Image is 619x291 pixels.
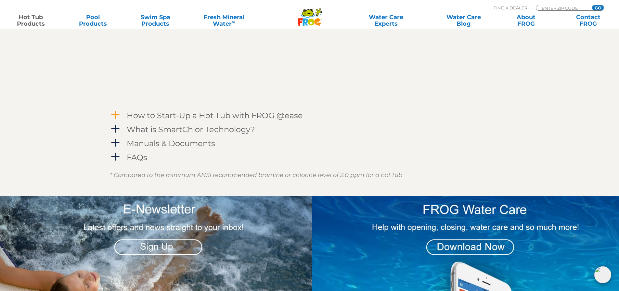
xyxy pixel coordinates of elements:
[110,110,120,120] span: a
[110,171,402,179] em: * Compared to the minimum ANSI recommended bromine or chlorine level of 2.0 ppm for a hot tub
[110,151,509,163] a: a FAQs
[193,14,254,27] a: Fresh MineralWater∞
[110,138,120,148] span: a
[232,19,235,24] sup: ∞
[131,14,180,27] a: Swim SpaProducts
[69,14,117,27] a: PoolProducts
[494,5,527,11] p: Find A Dealer
[502,14,550,27] a: AboutFROG
[110,124,120,134] span: a
[347,14,425,27] a: Water CareExperts
[439,14,488,27] a: Water CareBlog
[594,266,611,283] img: openIcon
[127,125,255,134] h4: What is SmartChlor Technology?
[6,14,55,27] a: Hot TubProducts
[127,153,147,162] h4: FAQs
[564,14,613,27] a: ContactFROG
[127,139,215,148] h4: Manuals & Documents
[110,123,509,135] a: a What is SmartChlor Technology?
[110,109,509,121] a: a How to Start-Up a Hot Tub with FROG @ease
[541,5,585,11] input: Zip Code Form
[127,111,303,120] h4: How to Start-Up a Hot Tub with FROG @ease
[592,5,604,10] input: GO
[110,152,120,162] span: a
[110,137,509,149] a: a Manuals & Documents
